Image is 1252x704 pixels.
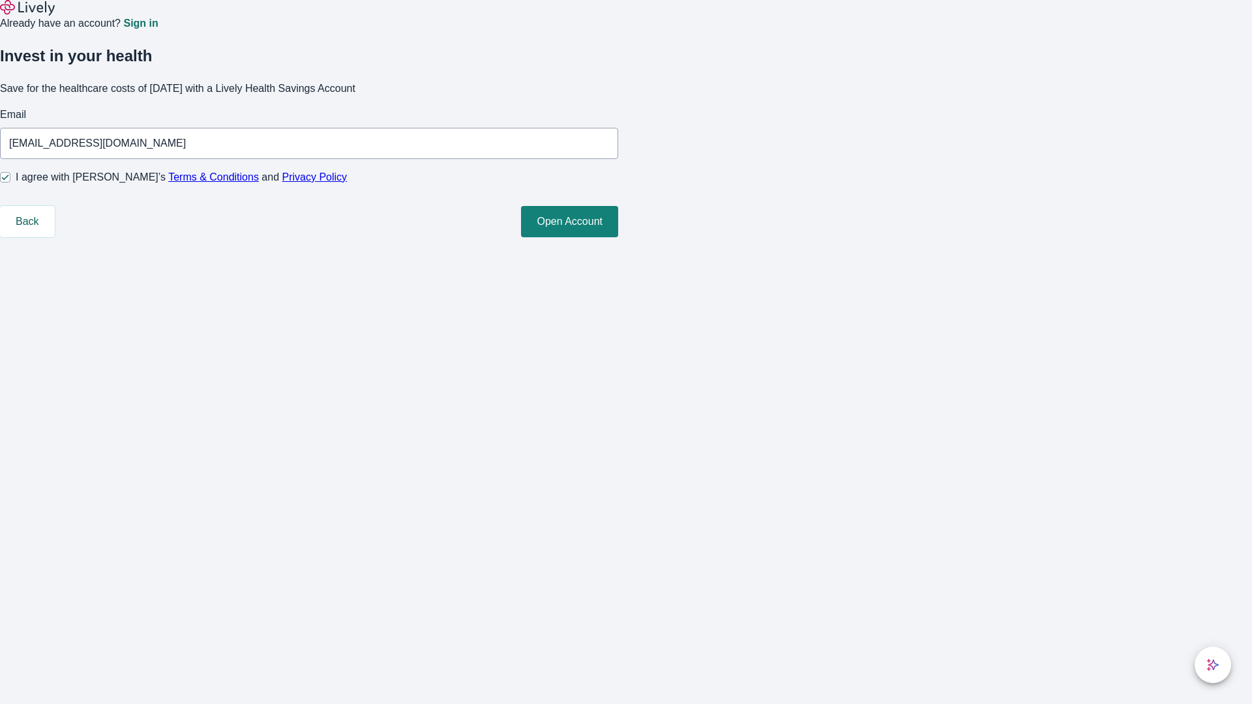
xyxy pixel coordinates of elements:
span: I agree with [PERSON_NAME]’s and [16,169,347,185]
svg: Lively AI Assistant [1206,658,1219,671]
button: chat [1195,647,1231,683]
button: Open Account [521,206,618,237]
a: Privacy Policy [282,171,348,183]
a: Sign in [123,18,158,29]
a: Terms & Conditions [168,171,259,183]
